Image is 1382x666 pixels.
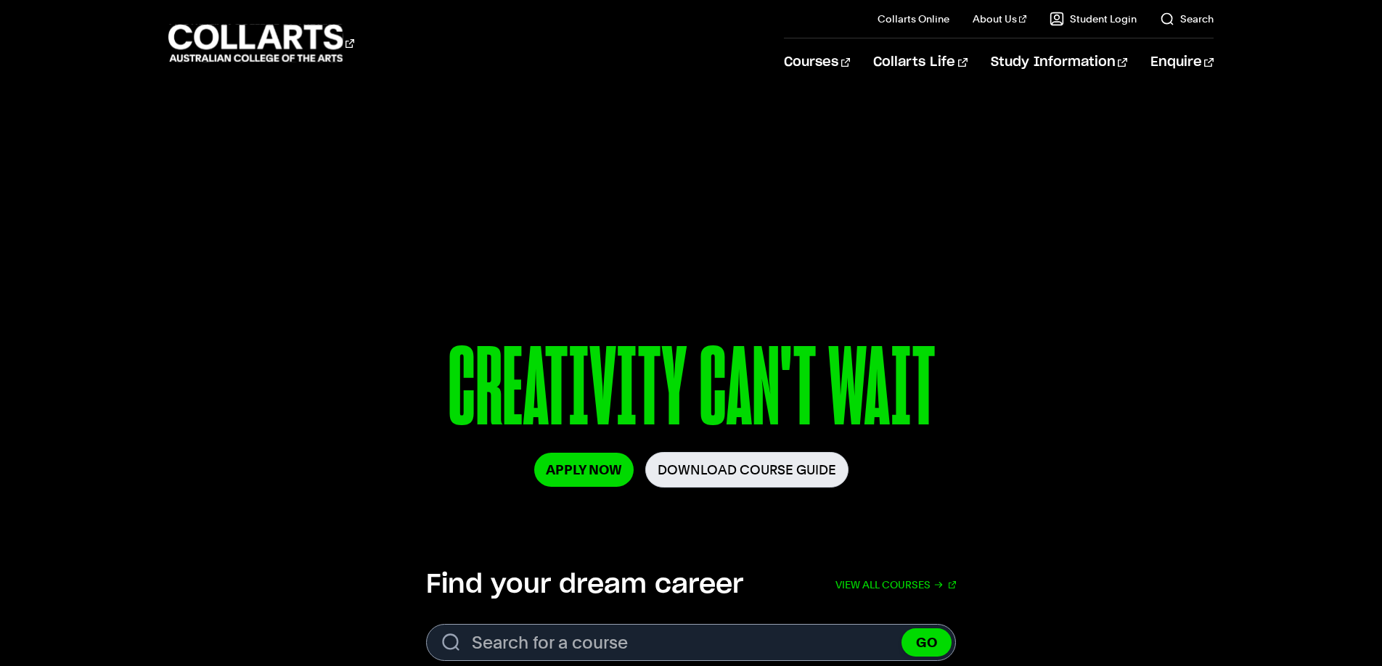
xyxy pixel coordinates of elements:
[426,624,956,661] input: Search for a course
[1160,12,1214,26] a: Search
[645,452,849,488] a: Download Course Guide
[973,12,1026,26] a: About Us
[426,569,743,601] h2: Find your dream career
[426,624,956,661] form: Search
[835,569,956,601] a: View all courses
[286,332,1096,452] p: CREATIVITY CAN'T WAIT
[901,628,952,657] button: GO
[534,453,634,487] a: Apply Now
[1050,12,1137,26] a: Student Login
[1150,38,1214,86] a: Enquire
[168,22,354,64] div: Go to homepage
[991,38,1127,86] a: Study Information
[878,12,949,26] a: Collarts Online
[873,38,967,86] a: Collarts Life
[784,38,850,86] a: Courses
